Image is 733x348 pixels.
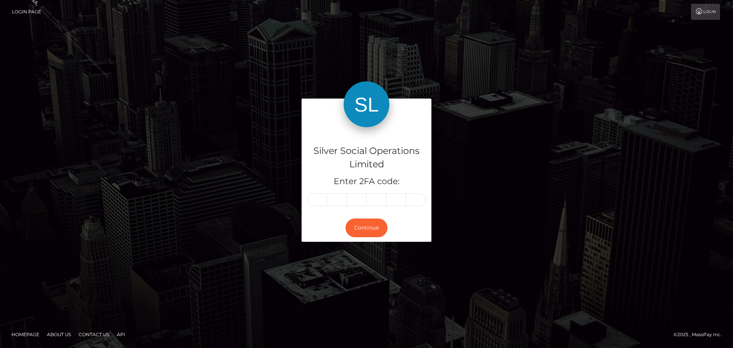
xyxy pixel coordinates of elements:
[673,330,727,339] div: © 2025 , MassPay Inc.
[346,219,387,237] button: Continue
[307,176,426,188] h5: Enter 2FA code:
[8,329,42,340] a: Homepage
[691,4,720,20] a: Login
[76,329,112,340] a: Contact Us
[344,81,389,127] img: Silver Social Operations Limited
[114,329,128,340] a: API
[307,144,426,171] h4: Silver Social Operations Limited
[12,4,41,20] a: Login Page
[44,329,74,340] a: About Us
